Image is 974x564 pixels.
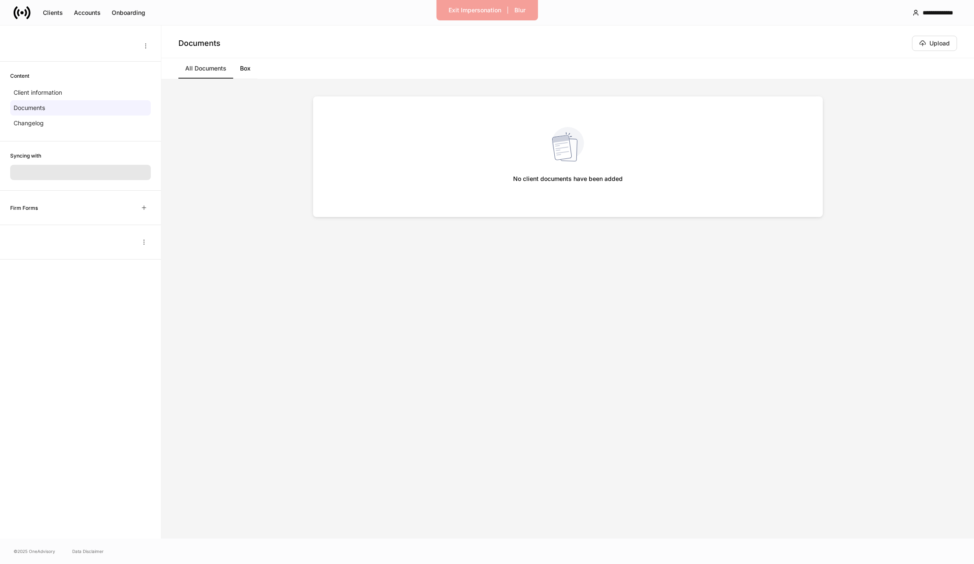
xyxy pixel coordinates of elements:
button: Blur [509,3,531,17]
h4: Documents [178,38,220,48]
button: Clients [37,6,68,20]
a: All Documents [178,58,233,79]
div: Blur [514,6,525,14]
button: Onboarding [106,6,151,20]
h5: No client documents have been added [513,171,623,186]
p: Changelog [14,119,44,127]
h6: Firm Forms [10,204,38,212]
a: Box [233,58,257,79]
a: Data Disclaimer [72,548,104,555]
div: Exit Impersonation [449,6,501,14]
button: Exit Impersonation [443,3,507,17]
div: Onboarding [112,8,145,17]
p: Client information [14,88,62,97]
span: © 2025 OneAdvisory [14,548,55,555]
a: Client information [10,85,151,100]
div: Accounts [74,8,101,17]
p: Documents [14,104,45,112]
button: Accounts [68,6,106,20]
h6: Syncing with [10,152,41,160]
h6: Content [10,72,29,80]
button: Upload [912,36,957,51]
div: Upload [929,39,950,48]
a: Changelog [10,116,151,131]
div: Clients [43,8,63,17]
a: Documents [10,100,151,116]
